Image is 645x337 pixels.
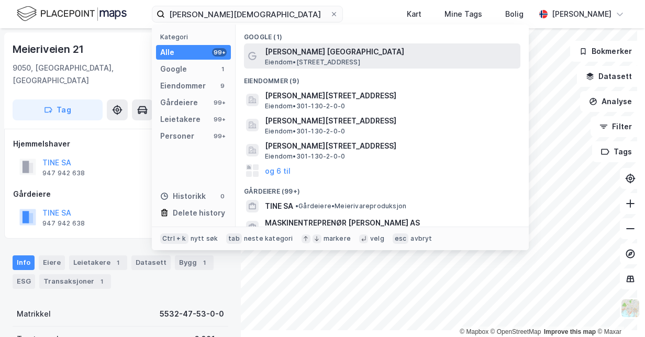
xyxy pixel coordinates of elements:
[491,328,541,335] a: OpenStreetMap
[39,274,111,289] div: Transaksjoner
[13,99,103,120] button: Tag
[160,130,194,142] div: Personer
[69,255,127,270] div: Leietakere
[160,63,187,75] div: Google
[295,202,406,210] span: Gårdeiere • Meierivareproduksjon
[295,202,298,210] span: •
[13,255,35,270] div: Info
[160,308,224,320] div: 5532-47-53-0-0
[13,41,86,58] div: Meieriveien 21
[160,46,174,59] div: Alle
[552,8,611,20] div: [PERSON_NAME]
[17,308,51,320] div: Matrikkel
[160,33,231,41] div: Kategori
[165,6,330,22] input: Søk på adresse, matrikkel, gårdeiere, leietakere eller personer
[160,190,206,203] div: Historikk
[505,8,524,20] div: Bolig
[265,58,360,66] span: Eiendom • [STREET_ADDRESS]
[39,255,65,270] div: Eiere
[265,127,345,136] span: Eiendom • 301-130-2-0-0
[265,164,291,177] button: og 6 til
[236,25,529,43] div: Google (1)
[175,255,214,270] div: Bygg
[444,8,482,20] div: Mine Tags
[17,5,127,23] img: logo.f888ab2527a4732fd821a326f86c7f29.svg
[42,169,85,177] div: 947 942 638
[160,233,188,244] div: Ctrl + k
[593,287,645,337] iframe: Chat Widget
[265,46,516,58] span: [PERSON_NAME] [GEOGRAPHIC_DATA]
[544,328,596,335] a: Improve this map
[131,255,171,270] div: Datasett
[570,41,641,62] button: Bokmerker
[577,66,641,87] button: Datasett
[591,116,641,137] button: Filter
[212,48,227,57] div: 99+
[160,80,206,92] div: Eiendommer
[113,257,123,268] div: 1
[592,141,641,162] button: Tags
[191,234,218,243] div: nytt søk
[218,192,227,200] div: 0
[393,233,409,244] div: esc
[265,217,516,229] span: MASKINENTREPRENØR [PERSON_NAME] AS
[212,115,227,123] div: 99+
[212,132,227,140] div: 99+
[324,234,351,243] div: markere
[265,115,516,127] span: [PERSON_NAME][STREET_ADDRESS]
[236,69,529,87] div: Eiendommer (9)
[265,200,293,212] span: TINE SA
[160,96,198,109] div: Gårdeiere
[173,207,225,219] div: Delete history
[160,113,201,126] div: Leietakere
[42,219,85,228] div: 947 942 638
[226,233,242,244] div: tab
[218,82,227,90] div: 9
[13,274,35,289] div: ESG
[199,257,209,268] div: 1
[236,179,529,198] div: Gårdeiere (99+)
[265,102,345,110] span: Eiendom • 301-130-2-0-0
[370,234,384,243] div: velg
[13,188,228,200] div: Gårdeiere
[265,152,345,161] span: Eiendom • 301-130-2-0-0
[96,276,107,287] div: 1
[265,89,516,102] span: [PERSON_NAME][STREET_ADDRESS]
[265,140,516,152] span: [PERSON_NAME][STREET_ADDRESS]
[580,91,641,112] button: Analyse
[13,62,174,87] div: 9050, [GEOGRAPHIC_DATA], [GEOGRAPHIC_DATA]
[407,8,421,20] div: Kart
[212,98,227,107] div: 99+
[244,234,293,243] div: neste kategori
[13,138,228,150] div: Hjemmelshaver
[460,328,488,335] a: Mapbox
[410,234,432,243] div: avbryt
[218,65,227,73] div: 1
